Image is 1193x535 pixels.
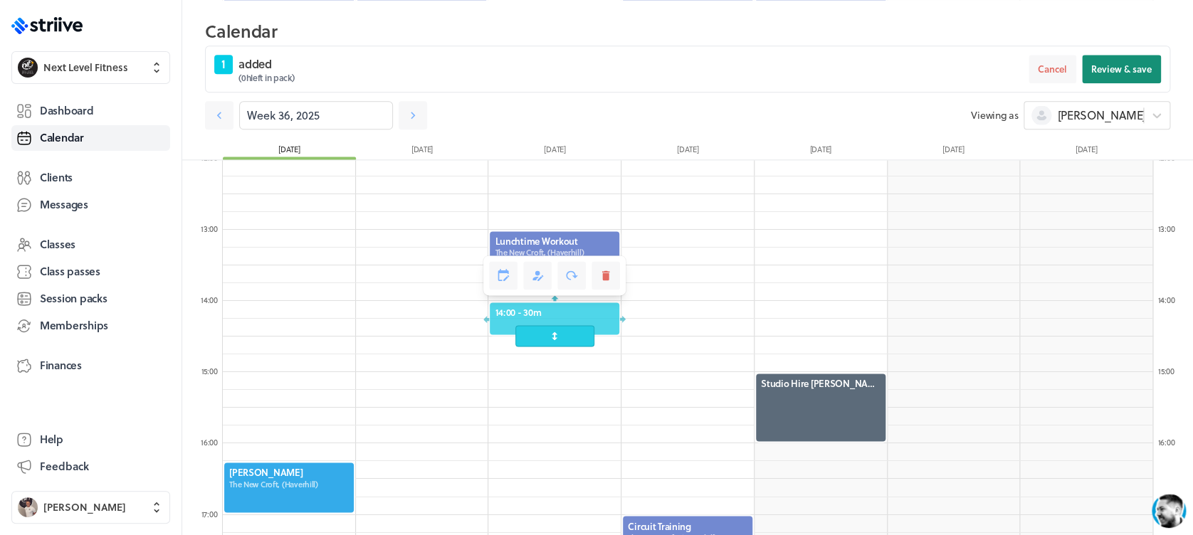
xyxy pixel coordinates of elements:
[628,519,747,532] span: Circuit Training
[1165,436,1174,448] span: :00
[1164,365,1174,377] span: :00
[1091,63,1152,75] span: Review & save
[40,432,63,447] span: Help
[11,125,170,151] a: Calendar
[40,130,84,145] span: Calendar
[40,170,73,185] span: Clients
[1057,107,1145,123] span: [PERSON_NAME]
[1152,223,1180,234] div: 13
[195,152,224,163] div: 12
[754,144,887,159] div: [DATE]
[40,197,88,212] span: Messages
[40,358,82,373] span: Finances
[1082,55,1161,83] button: Review & save
[761,377,881,390] span: Studio Hire [PERSON_NAME]
[1165,294,1174,306] span: :00
[43,10,68,36] img: US
[1152,295,1180,305] div: 14
[40,103,93,118] span: Dashboard
[238,55,295,73] span: added
[1019,144,1152,159] div: [DATE]
[11,427,170,452] a: Help
[11,491,170,524] button: Ben Robinson[PERSON_NAME]
[488,144,621,159] div: [DATE]
[11,98,170,124] a: Dashboard
[11,353,170,378] a: Finances
[208,223,218,235] span: :00
[495,235,614,248] span: Lunchtime Workout
[40,237,75,252] span: Classes
[79,9,173,24] div: [PERSON_NAME]
[43,500,126,514] span: [PERSON_NAME]
[1165,223,1174,235] span: :00
[11,192,170,218] a: Messages
[40,459,89,474] span: Feedback
[195,223,224,234] div: 13
[195,437,224,447] div: 16
[1038,63,1067,75] span: Cancel
[887,144,1020,159] div: [DATE]
[229,466,349,479] span: [PERSON_NAME]
[40,291,107,306] span: Session packs
[205,17,1170,46] h2: Calendar
[238,72,295,83] span: ( 0h left in pack)
[11,232,170,258] a: Classes
[1152,437,1180,447] div: 16
[40,318,108,333] span: Memberships
[214,55,233,74] span: 1
[1029,55,1076,83] button: Cancel
[11,286,170,312] a: Session packs
[229,478,349,489] span: The New Croft, (Haverhill)
[223,144,356,159] div: [DATE]
[1152,494,1186,528] iframe: gist-messenger-bubble-iframe
[356,144,489,159] div: [DATE]
[207,365,217,377] span: :00
[495,247,614,258] span: The New Croft, (Haverhill)
[11,165,170,191] a: Clients
[18,58,38,78] img: Next Level Fitness
[79,26,173,36] div: Back in a few hours
[222,438,241,450] g: />
[207,507,217,519] span: :00
[11,51,170,84] button: Next Level FitnessNext Level Fitness
[239,101,393,129] input: YYYY-M-D
[43,60,128,75] span: Next Level Fitness
[208,294,218,306] span: :00
[216,425,247,465] button: />GIF
[195,508,224,519] div: 17
[11,313,170,339] a: Memberships
[208,436,218,448] span: :00
[1152,152,1180,163] div: 12
[11,259,170,285] a: Class passes
[1152,366,1180,376] div: 15
[40,264,100,279] span: Class passes
[226,441,238,448] tspan: GIF
[621,144,755,159] div: [DATE]
[195,366,224,376] div: 15
[195,295,224,305] div: 14
[18,497,38,517] img: Ben Robinson
[971,108,1018,122] span: Viewing as
[43,9,267,38] div: US[PERSON_NAME]Back in a few hours
[11,454,170,480] button: Feedback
